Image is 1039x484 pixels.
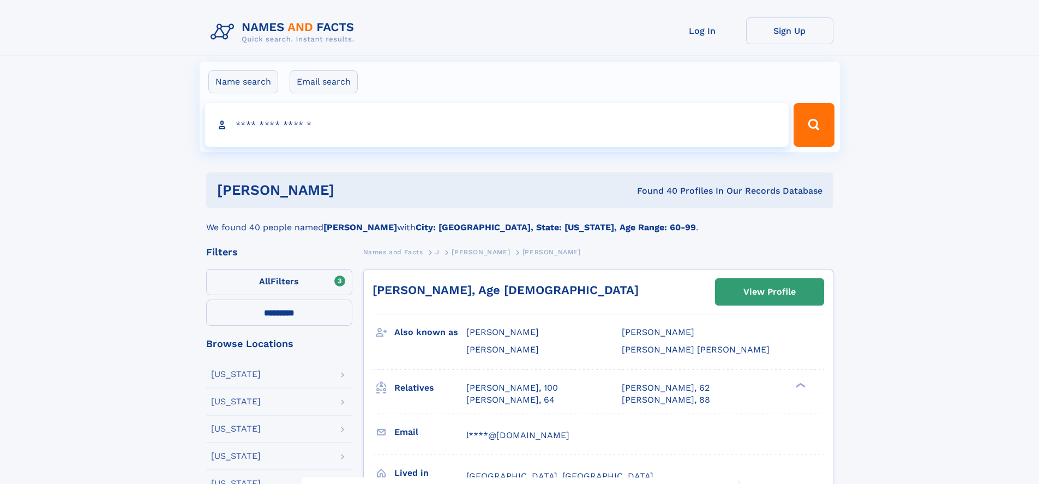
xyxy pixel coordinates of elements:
a: Log In [659,17,746,44]
div: [US_STATE] [211,370,261,379]
h3: Relatives [394,379,466,397]
label: Name search [208,70,278,93]
b: [PERSON_NAME] [323,222,397,232]
span: [GEOGRAPHIC_DATA], [GEOGRAPHIC_DATA] [466,471,653,481]
input: search input [205,103,789,147]
a: [PERSON_NAME], 100 [466,382,558,394]
a: [PERSON_NAME] [452,245,510,259]
div: [US_STATE] [211,425,261,433]
div: Browse Locations [206,339,352,349]
b: City: [GEOGRAPHIC_DATA], State: [US_STATE], Age Range: 60-99 [416,222,696,232]
button: Search Button [794,103,834,147]
a: J [435,245,440,259]
a: [PERSON_NAME], Age [DEMOGRAPHIC_DATA] [373,283,639,297]
div: [US_STATE] [211,397,261,406]
h3: Email [394,423,466,441]
h3: Also known as [394,323,466,342]
div: Found 40 Profiles In Our Records Database [485,185,822,197]
span: [PERSON_NAME] [622,327,694,337]
a: Sign Up [746,17,833,44]
a: [PERSON_NAME], 88 [622,394,710,406]
span: [PERSON_NAME] [PERSON_NAME] [622,344,770,355]
span: [PERSON_NAME] [452,248,510,256]
a: [PERSON_NAME], 62 [622,382,710,394]
div: [US_STATE] [211,452,261,461]
span: [PERSON_NAME] [466,344,539,355]
label: Filters [206,269,352,295]
span: All [259,276,271,286]
div: ❯ [793,381,806,389]
span: [PERSON_NAME] [466,327,539,337]
span: [PERSON_NAME] [522,248,581,256]
a: [PERSON_NAME], 64 [466,394,555,406]
div: Filters [206,247,352,257]
a: Names and Facts [363,245,423,259]
img: Logo Names and Facts [206,17,363,47]
a: View Profile [716,279,824,305]
label: Email search [290,70,358,93]
h3: Lived in [394,464,466,482]
span: J [435,248,440,256]
h1: [PERSON_NAME] [217,183,486,197]
div: We found 40 people named with . [206,208,833,234]
div: View Profile [743,279,796,304]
